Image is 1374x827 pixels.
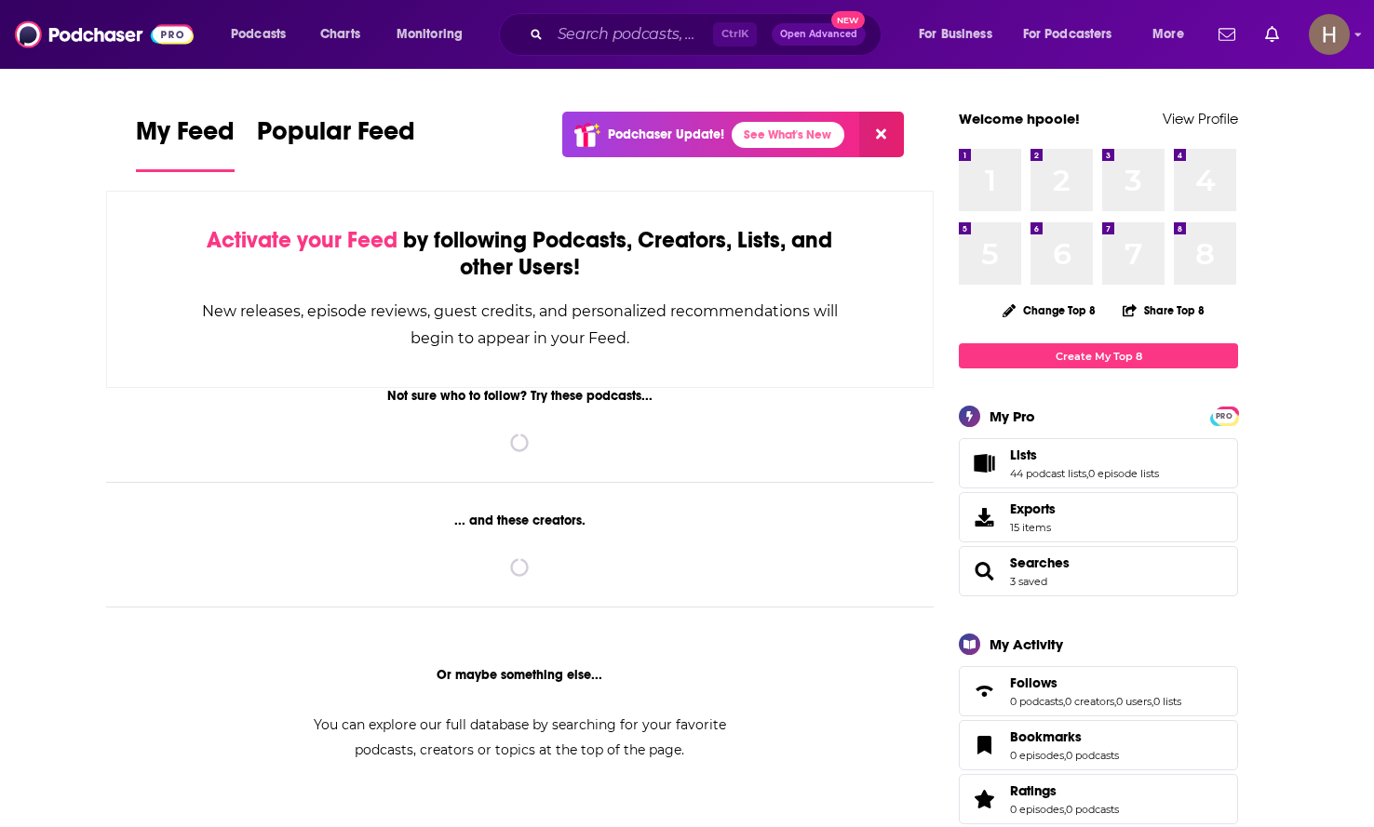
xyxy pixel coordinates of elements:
a: Bookmarks [1010,728,1119,745]
div: ... and these creators. [106,513,934,528]
a: Searches [1010,554,1070,571]
button: Share Top 8 [1122,292,1206,328]
div: New releases, episode reviews, guest credits, and personalized recommendations will begin to appe... [200,298,840,352]
span: Lists [959,438,1238,488]
a: 0 podcasts [1066,749,1119,762]
div: Or maybe something else... [106,667,934,683]
a: Bookmarks [965,732,1003,758]
span: Logged in as hpoole [1309,14,1350,55]
a: 3 saved [1010,575,1047,588]
span: Ratings [959,774,1238,824]
button: open menu [906,20,1016,49]
img: User Profile [1309,14,1350,55]
div: Not sure who to follow? Try these podcasts... [106,388,934,404]
button: open menu [1011,20,1139,49]
span: Charts [320,21,360,47]
div: My Activity [990,635,1063,653]
span: PRO [1213,409,1235,423]
span: Ctrl K [713,22,757,47]
span: My Feed [136,115,235,158]
span: Open Advanced [780,30,857,39]
input: Search podcasts, credits, & more... [550,20,713,49]
a: 44 podcast lists [1010,467,1086,480]
a: Follows [965,678,1003,704]
a: View Profile [1163,110,1238,127]
span: , [1063,695,1065,708]
a: Follows [1010,674,1181,691]
a: PRO [1213,408,1235,422]
span: Exports [1010,500,1056,517]
span: Lists [1010,447,1037,463]
a: 0 users [1116,695,1152,708]
span: Popular Feed [257,115,415,158]
a: 0 podcasts [1066,803,1119,816]
span: New [831,11,865,29]
button: Change Top 8 [991,299,1107,322]
a: 0 episode lists [1088,467,1159,480]
span: Podcasts [231,21,286,47]
a: 0 episodes [1010,749,1064,762]
div: Search podcasts, credits, & more... [517,13,899,56]
span: Follows [959,666,1238,716]
span: Monitoring [397,21,463,47]
div: You can explore our full database by searching for your favorite podcasts, creators or topics at ... [290,713,748,763]
a: Charts [308,20,371,49]
a: My Feed [136,115,235,172]
a: Exports [959,492,1238,542]
a: 0 creators [1065,695,1114,708]
span: , [1152,695,1153,708]
a: Searches [965,558,1003,584]
a: Create My Top 8 [959,343,1238,368]
span: Ratings [1010,782,1057,799]
a: Ratings [965,786,1003,812]
a: Popular Feed [257,115,415,172]
span: For Podcasters [1023,21,1112,47]
button: open menu [384,20,487,49]
span: Bookmarks [1010,728,1082,745]
span: Follows [1010,674,1057,691]
img: Podchaser - Follow, Share and Rate Podcasts [15,17,194,52]
a: Welcome hpoole! [959,110,1080,127]
span: , [1086,467,1088,480]
span: Activate your Feed [207,226,397,254]
a: 0 lists [1153,695,1181,708]
span: More [1152,21,1184,47]
span: Bookmarks [959,720,1238,770]
span: 15 items [1010,521,1056,534]
button: Show profile menu [1309,14,1350,55]
a: Ratings [1010,782,1119,799]
a: 0 episodes [1010,803,1064,816]
div: by following Podcasts, Creators, Lists, and other Users! [200,227,840,281]
a: Show notifications dropdown [1258,19,1286,50]
span: For Business [919,21,992,47]
span: Searches [959,546,1238,596]
div: My Pro [990,407,1035,425]
span: Exports [965,504,1003,530]
p: Podchaser Update! [608,127,724,142]
a: Show notifications dropdown [1211,19,1243,50]
span: , [1064,749,1066,762]
a: Lists [1010,447,1159,463]
a: See What's New [732,122,844,148]
span: , [1064,803,1066,816]
button: open menu [1139,20,1207,49]
a: 0 podcasts [1010,695,1063,708]
button: open menu [218,20,310,49]
a: Lists [965,450,1003,476]
span: , [1114,695,1116,708]
button: Open AdvancedNew [772,23,866,46]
